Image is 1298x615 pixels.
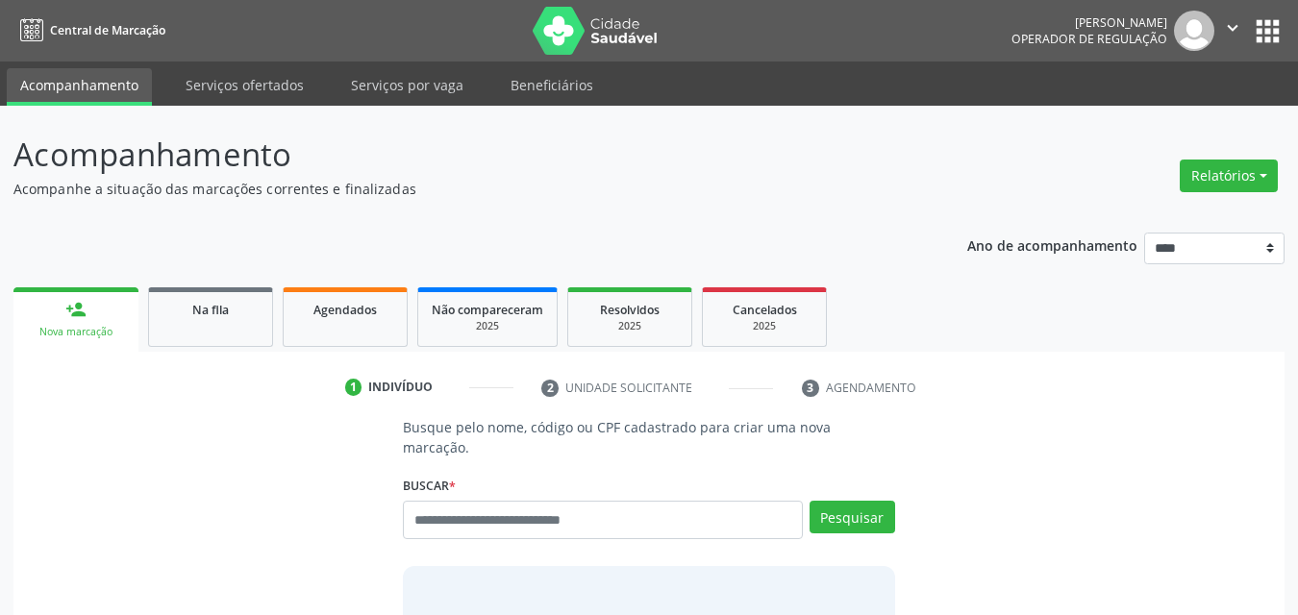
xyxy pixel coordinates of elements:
[192,302,229,318] span: Na fila
[172,68,317,102] a: Serviços ofertados
[368,379,433,396] div: Indivíduo
[13,179,903,199] p: Acompanhe a situação das marcações correntes e finalizadas
[1222,17,1243,38] i: 
[403,417,894,457] p: Busque pelo nome, código ou CPF cadastrado para criar uma nova marcação.
[345,379,362,396] div: 1
[1174,11,1214,51] img: img
[497,68,607,102] a: Beneficiários
[27,325,125,339] div: Nova marcação
[50,22,165,38] span: Central de Marcação
[432,319,543,333] div: 2025
[337,68,477,102] a: Serviços por vaga
[432,302,543,318] span: Não compareceram
[810,501,895,533] button: Pesquisar
[1214,11,1251,51] button: 
[65,299,87,320] div: person_add
[716,319,812,333] div: 2025
[13,131,903,179] p: Acompanhamento
[582,319,678,333] div: 2025
[733,302,797,318] span: Cancelados
[600,302,660,318] span: Resolvidos
[7,68,152,106] a: Acompanhamento
[1180,160,1278,192] button: Relatórios
[313,302,377,318] span: Agendados
[1251,14,1285,48] button: apps
[1011,31,1167,47] span: Operador de regulação
[967,233,1137,257] p: Ano de acompanhamento
[13,14,165,46] a: Central de Marcação
[403,471,456,501] label: Buscar
[1011,14,1167,31] div: [PERSON_NAME]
